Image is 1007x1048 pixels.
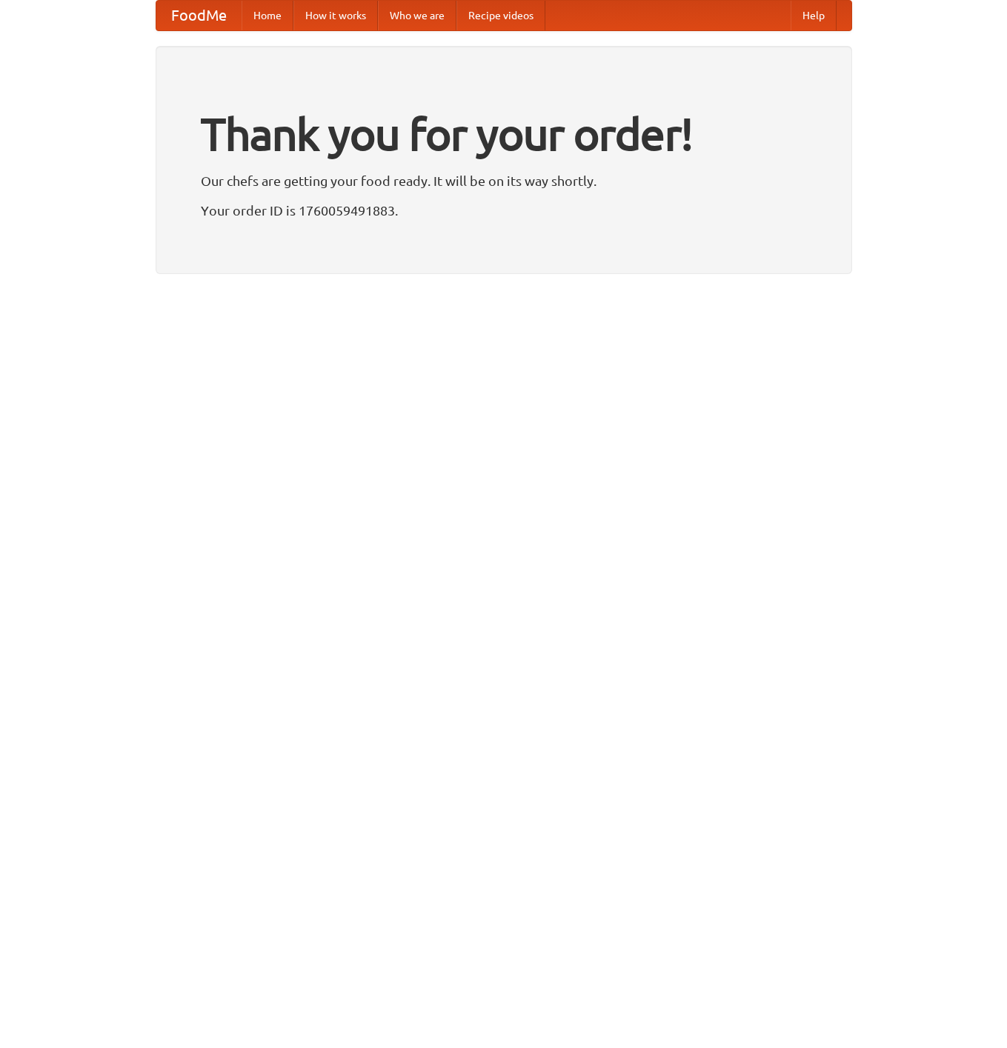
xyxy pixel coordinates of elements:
h1: Thank you for your order! [201,99,807,170]
a: Help [791,1,837,30]
a: FoodMe [156,1,242,30]
p: Our chefs are getting your food ready. It will be on its way shortly. [201,170,807,192]
a: Who we are [378,1,456,30]
a: Home [242,1,293,30]
p: Your order ID is 1760059491883. [201,199,807,221]
a: How it works [293,1,378,30]
a: Recipe videos [456,1,545,30]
